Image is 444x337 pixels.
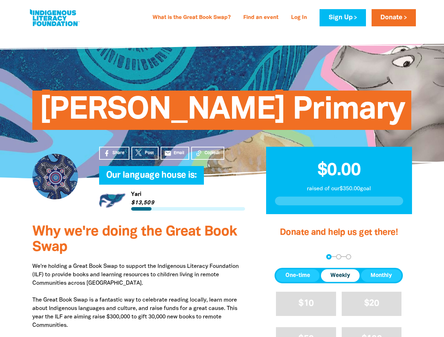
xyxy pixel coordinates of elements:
[276,292,336,316] button: $10
[342,292,402,316] button: $20
[280,229,398,237] span: Donate and help us get there!
[112,150,124,156] span: Share
[239,12,283,24] a: Find an event
[326,254,332,259] button: Navigate to step 1 of 3 to enter your donation amount
[320,9,366,26] a: Sign Up
[285,271,310,280] span: One-time
[364,299,379,308] span: $20
[287,12,311,24] a: Log In
[371,271,392,280] span: Monthly
[99,147,129,160] a: Share
[145,150,154,156] span: Post
[191,147,224,160] button: Copied!
[330,271,350,280] span: Weekly
[317,163,361,179] span: $0.00
[131,147,159,160] a: Post
[99,178,245,182] h6: My Team
[372,9,416,26] a: Donate
[321,269,360,282] button: Weekly
[346,254,351,259] button: Navigate to step 3 of 3 to enter your payment details
[336,254,341,259] button: Navigate to step 2 of 3 to enter your details
[275,268,403,283] div: Donation frequency
[174,150,184,156] span: Email
[164,150,172,157] i: email
[361,269,401,282] button: Monthly
[106,171,197,185] span: Our language house is:
[276,269,320,282] button: One-time
[205,150,219,156] span: Copied!
[39,96,405,130] span: [PERSON_NAME] Primary
[161,147,189,160] a: emailEmail
[275,185,403,193] p: raised of our $350.00 goal
[298,299,314,308] span: $10
[32,225,237,254] span: Why we're doing the Great Book Swap
[148,12,235,24] a: What is the Great Book Swap?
